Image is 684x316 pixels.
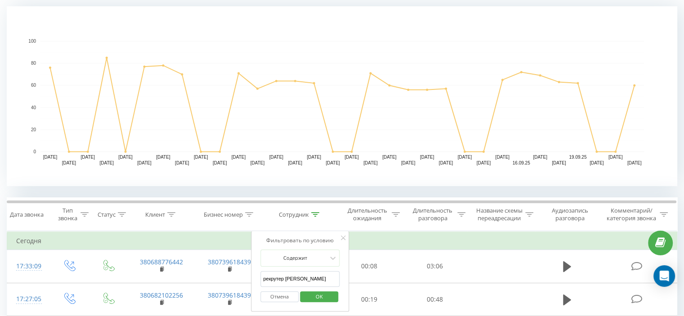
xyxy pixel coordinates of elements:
div: Сотрудник [279,211,309,218]
span: OK [307,289,332,303]
text: 19.09.25 [569,155,586,160]
div: Статус [98,211,116,218]
div: Дата звонка [10,211,44,218]
a: 380682102256 [140,291,183,299]
text: [DATE] [627,160,642,165]
td: 00:08 [337,250,402,283]
text: 16.09.25 [513,160,530,165]
text: 0 [33,149,36,154]
div: 17:33:09 [16,258,40,275]
svg: A chart. [7,6,677,186]
text: [DATE] [62,160,76,165]
text: [DATE] [81,155,95,160]
text: [DATE] [269,155,284,160]
text: [DATE] [288,160,302,165]
text: 80 [31,61,36,66]
text: [DATE] [326,160,340,165]
text: [DATE] [307,155,321,160]
text: [DATE] [344,155,359,160]
text: 100 [28,39,36,44]
text: [DATE] [420,155,434,160]
div: Аудиозапись разговора [544,207,596,222]
div: Длительность разговора [410,207,455,222]
text: [DATE] [590,160,604,165]
text: [DATE] [552,160,566,165]
text: 60 [31,83,36,88]
div: Комментарий/категория звонка [605,207,657,222]
text: [DATE] [533,155,547,160]
text: [DATE] [458,155,472,160]
text: [DATE] [401,160,416,165]
text: [DATE] [608,155,623,160]
text: [DATE] [213,160,227,165]
text: [DATE] [363,160,378,165]
text: 20 [31,127,36,132]
td: 00:48 [402,283,467,316]
div: Open Intercom Messenger [653,265,675,287]
div: Длительность ожидания [345,207,390,222]
text: [DATE] [156,155,170,160]
div: 17:27:05 [16,290,40,308]
td: Сегодня [7,232,677,250]
td: 00:19 [337,283,402,316]
a: 380739618439 [208,291,251,299]
a: 380688776442 [140,258,183,266]
text: [DATE] [232,155,246,160]
text: [DATE] [439,160,453,165]
a: 380739618439 [208,258,251,266]
div: Клиент [145,211,165,218]
div: Бизнес номер [204,211,243,218]
div: Тип звонка [57,207,78,222]
text: [DATE] [99,160,114,165]
text: [DATE] [118,155,133,160]
text: [DATE] [43,155,58,160]
button: OK [300,291,338,303]
input: Введите значение [260,271,340,287]
button: Отмена [260,291,299,303]
text: [DATE] [250,160,265,165]
td: 03:06 [402,250,467,283]
text: [DATE] [194,155,208,160]
text: [DATE] [175,160,189,165]
text: [DATE] [477,160,491,165]
text: [DATE] [137,160,152,165]
text: [DATE] [495,155,510,160]
text: [DATE] [382,155,397,160]
div: Название схемы переадресации [476,207,523,222]
div: Фильтровать по условию [260,236,340,245]
text: 40 [31,105,36,110]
